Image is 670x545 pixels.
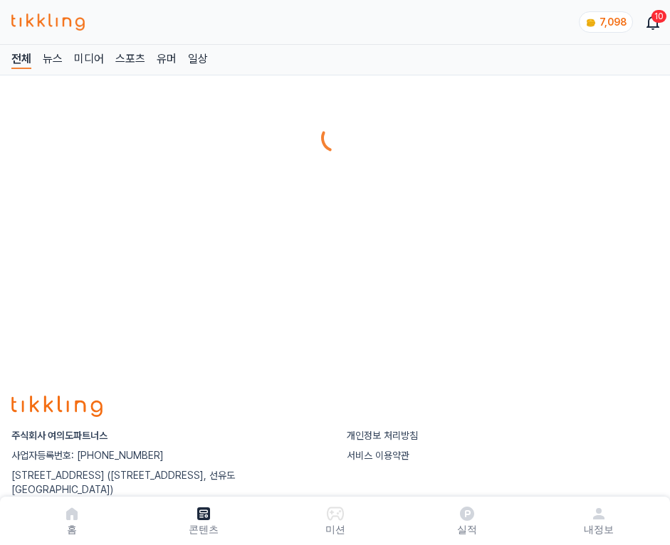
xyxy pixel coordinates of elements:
[327,505,344,522] img: 미션
[347,450,409,461] a: 서비스 이용약관
[188,51,208,69] a: 일상
[11,14,85,31] img: 티끌링
[137,502,269,539] a: 콘텐츠
[347,430,418,441] a: 개인정보 처리방침
[585,17,597,28] img: coin
[647,14,659,31] a: 10
[11,396,103,417] img: logo
[325,522,345,536] p: 미션
[11,428,324,443] p: 주식회사 여의도파트너스
[67,522,77,536] p: 홈
[457,522,477,536] p: 실적
[651,10,666,23] div: 10
[157,51,177,69] a: 유머
[43,51,63,69] a: 뉴스
[579,11,630,33] a: coin 7,098
[584,522,614,536] p: 내정보
[533,502,664,539] a: 내정보
[11,468,324,497] p: [STREET_ADDRESS] ([STREET_ADDRESS], 선유도 [GEOGRAPHIC_DATA])
[600,16,627,28] span: 7,098
[401,502,533,539] a: 실적
[115,51,145,69] a: 스포츠
[269,502,401,539] button: 미션
[6,502,137,539] a: 홈
[189,522,219,536] p: 콘텐츠
[11,448,324,462] p: 사업자등록번호: [PHONE_NUMBER]
[74,51,104,69] a: 미디어
[11,51,31,69] a: 전체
